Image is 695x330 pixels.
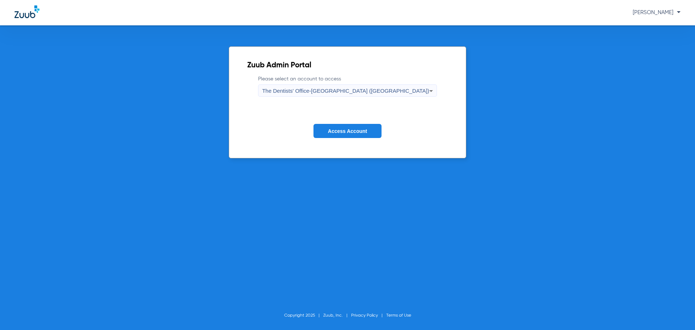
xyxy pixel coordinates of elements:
[14,5,39,18] img: Zuub Logo
[386,313,411,318] a: Terms of Use
[633,10,681,15] span: [PERSON_NAME]
[313,124,382,138] button: Access Account
[328,128,367,134] span: Access Account
[659,295,695,330] iframe: Chat Widget
[323,312,351,319] li: Zuub, Inc.
[351,313,378,318] a: Privacy Policy
[258,75,437,97] label: Please select an account to access
[247,62,448,69] h2: Zuub Admin Portal
[284,312,323,319] li: Copyright 2025
[262,88,429,94] span: The Dentists' Office-[GEOGRAPHIC_DATA] ([GEOGRAPHIC_DATA])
